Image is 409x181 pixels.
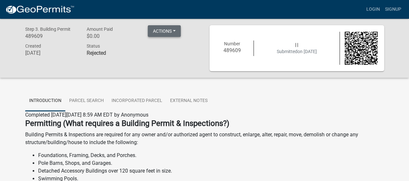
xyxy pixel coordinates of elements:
a: Incorporated Parcel [108,91,166,111]
span: Amount Paid [86,27,113,32]
a: Login [364,3,382,16]
span: Created [25,43,41,49]
button: Actions [148,25,181,37]
span: Completed [DATE][DATE] 8:59 AM EDT by Anonymous [25,112,148,118]
li: Pole Barns, Shops, and Garages. [38,159,384,167]
li: Foundations, Framing, Decks, and Porches. [38,152,384,159]
img: QR code [345,32,378,65]
a: External Notes [166,91,211,111]
span: Number [224,41,240,46]
a: Introduction [25,91,65,111]
h6: 489609 [25,33,77,39]
span: | | [295,42,298,47]
h6: 489609 [216,47,249,53]
span: Status [86,43,100,49]
h6: $0.00 [86,33,138,39]
h6: [DATE] [25,50,77,56]
span: Submitted on [DATE] [277,49,317,54]
a: Signup [382,3,404,16]
p: Building Permits & Inspections are required for any owner and/or authorized agent to construct, e... [25,131,384,146]
span: Step 3. Building Permit [25,27,70,32]
strong: Rejected [86,50,106,56]
a: Parcel search [65,91,108,111]
strong: Permitting (What requires a Building Permit & Inspections?) [25,119,229,128]
li: Detached Accessory Buildings over 120 square feet in size. [38,167,384,175]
